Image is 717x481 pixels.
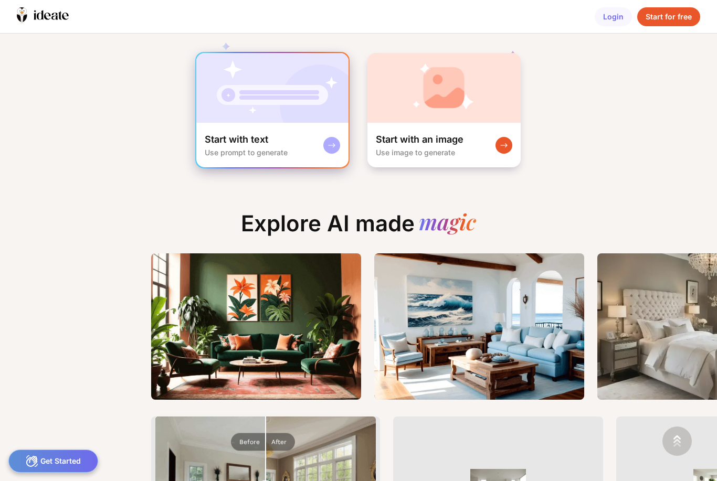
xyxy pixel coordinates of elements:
div: Start with text [205,133,268,146]
div: Explore AI made [233,210,484,245]
div: Start with an image [376,133,463,146]
img: ThumbnailRustic%20Jungle.png [151,253,361,400]
div: Login [595,7,632,26]
div: Start for free [637,7,700,26]
div: magic [419,210,476,237]
div: Use image to generate [376,148,455,157]
img: startWithImageCardBg.jpg [367,53,521,123]
img: startWithTextCardBg.jpg [196,53,349,123]
div: Use prompt to generate [205,148,288,157]
div: Get Started [8,450,98,473]
img: ThumbnailOceanlivingroom.png [374,253,584,400]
